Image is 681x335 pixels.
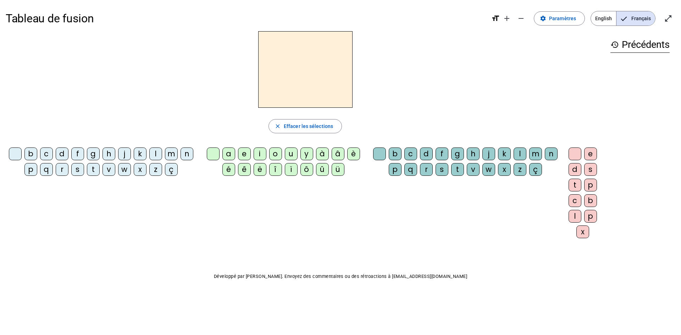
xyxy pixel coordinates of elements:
[482,163,495,176] div: w
[347,147,360,160] div: è
[514,11,528,26] button: Diminuer la taille de la police
[222,163,235,176] div: é
[584,194,597,207] div: b
[664,14,672,23] mat-icon: open_in_full
[529,147,542,160] div: m
[517,14,525,23] mat-icon: remove
[584,163,597,176] div: s
[498,147,511,160] div: k
[436,147,448,160] div: f
[498,163,511,176] div: x
[24,163,37,176] div: p
[545,147,558,160] div: n
[71,163,84,176] div: s
[591,11,616,26] span: English
[436,163,448,176] div: s
[420,147,433,160] div: d
[389,147,402,160] div: b
[500,11,514,26] button: Augmenter la taille de la police
[118,163,131,176] div: w
[576,225,589,238] div: x
[491,14,500,23] mat-icon: format_size
[404,163,417,176] div: q
[254,147,266,160] div: i
[451,147,464,160] div: g
[514,163,526,176] div: z
[275,123,281,129] mat-icon: close
[87,147,100,160] div: g
[149,147,162,160] div: l
[165,147,178,160] div: m
[616,11,655,26] span: Français
[467,163,480,176] div: v
[300,147,313,160] div: y
[134,147,146,160] div: k
[238,163,251,176] div: ê
[569,210,581,223] div: l
[610,37,670,53] h3: Précédents
[584,210,597,223] div: p
[540,15,546,22] mat-icon: settings
[6,272,675,281] p: Développé par [PERSON_NAME]. Envoyez des commentaires ou des rétroactions à [EMAIL_ADDRESS][DOMAI...
[285,163,298,176] div: ï
[404,147,417,160] div: c
[420,163,433,176] div: r
[165,163,178,176] div: ç
[238,147,251,160] div: e
[87,163,100,176] div: t
[40,147,53,160] div: c
[389,163,402,176] div: p
[118,147,131,160] div: j
[503,14,511,23] mat-icon: add
[332,163,344,176] div: ü
[71,147,84,160] div: f
[661,11,675,26] button: Entrer en plein écran
[482,147,495,160] div: j
[269,163,282,176] div: î
[56,163,68,176] div: r
[149,163,162,176] div: z
[467,147,480,160] div: h
[549,14,576,23] span: Paramètres
[569,194,581,207] div: c
[316,163,329,176] div: û
[610,40,619,49] mat-icon: history
[316,147,329,160] div: à
[529,163,542,176] div: ç
[269,147,282,160] div: o
[285,147,298,160] div: u
[284,122,333,130] span: Effacer les sélections
[6,7,486,30] h1: Tableau de fusion
[134,163,146,176] div: x
[103,147,115,160] div: h
[569,163,581,176] div: d
[56,147,68,160] div: d
[40,163,53,176] div: q
[584,147,597,160] div: e
[103,163,115,176] div: v
[181,147,193,160] div: n
[254,163,266,176] div: ë
[268,119,342,133] button: Effacer les sélections
[534,11,585,26] button: Paramètres
[24,147,37,160] div: b
[591,11,655,26] mat-button-toggle-group: Language selection
[514,147,526,160] div: l
[569,179,581,191] div: t
[300,163,313,176] div: ô
[584,179,597,191] div: p
[451,163,464,176] div: t
[222,147,235,160] div: a
[332,147,344,160] div: â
